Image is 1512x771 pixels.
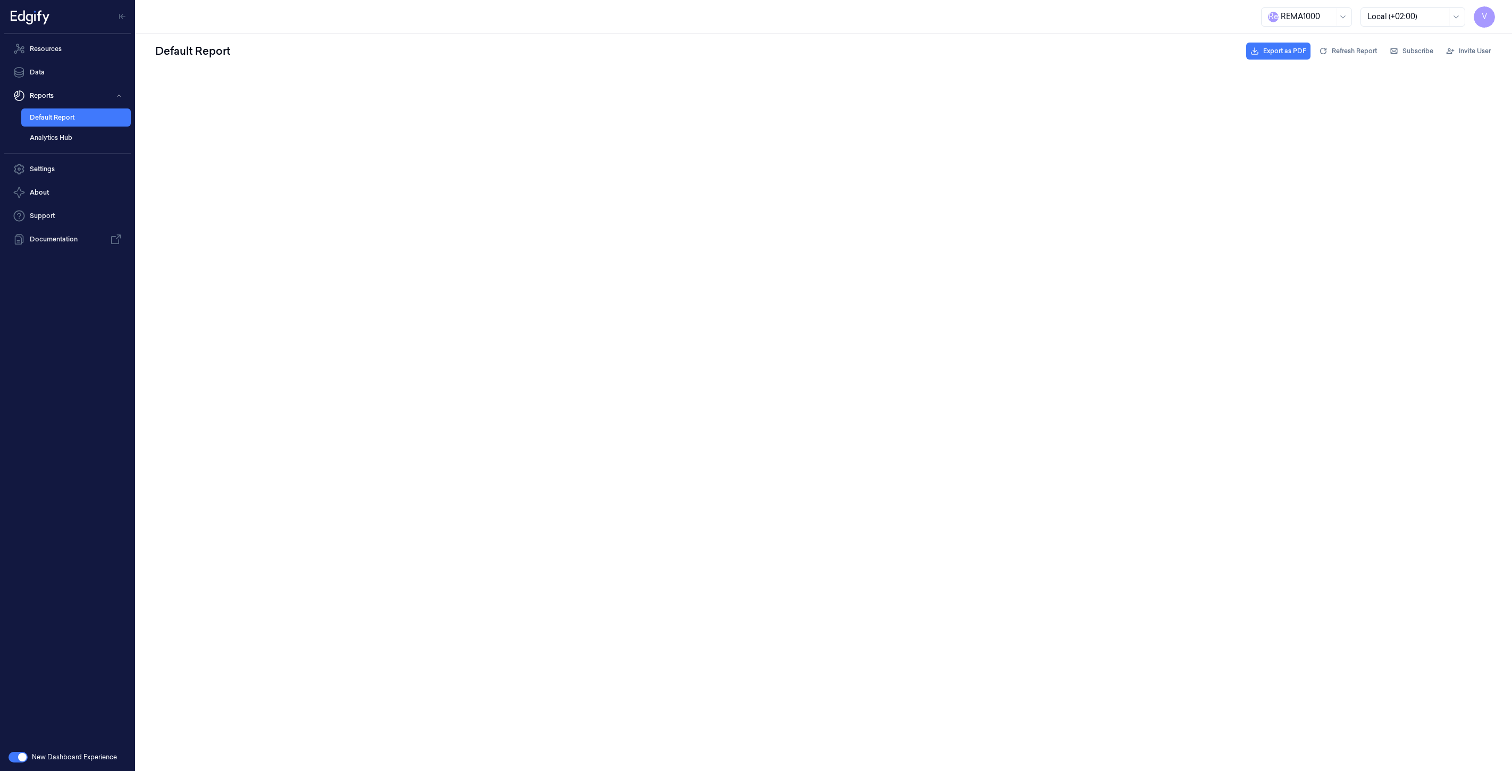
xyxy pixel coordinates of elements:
span: Invite User [1459,46,1491,56]
button: Refresh Report [1315,43,1381,60]
button: Subscribe [1385,43,1438,60]
button: Reports [4,85,131,106]
button: About [4,182,131,203]
button: Export as PDF [1246,43,1311,60]
button: Invite User [1442,43,1495,60]
span: Refresh Report [1332,46,1377,56]
button: Toggle Navigation [114,8,131,25]
a: Resources [4,38,131,60]
a: Support [4,205,131,227]
span: R e [1268,12,1279,22]
a: Documentation [4,229,131,250]
a: Settings [4,158,131,180]
span: Export as PDF [1263,46,1306,56]
button: V [1474,6,1495,28]
div: Default Report [153,41,232,61]
span: Subscribe [1402,46,1433,56]
a: Analytics Hub [21,129,131,147]
a: Default Report [21,108,131,127]
a: Data [4,62,131,83]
